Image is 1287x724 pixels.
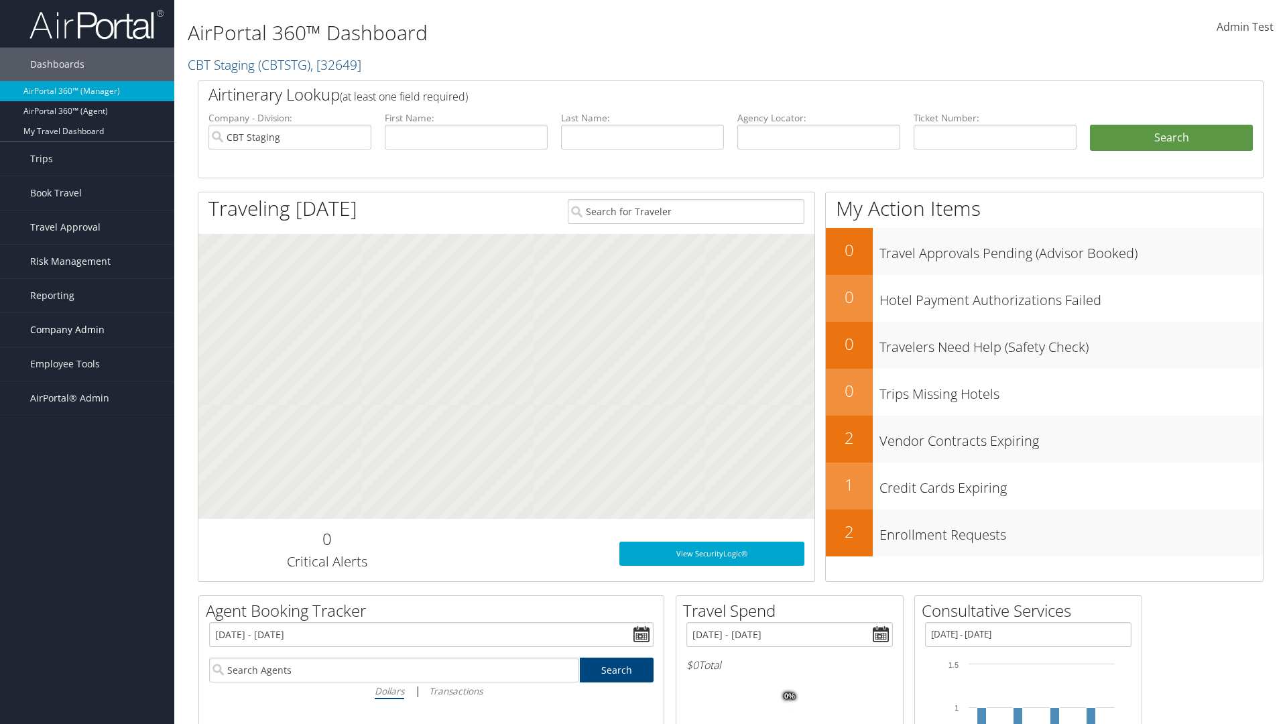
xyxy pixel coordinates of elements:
input: Search for Traveler [568,199,804,224]
label: Company - Division: [208,111,371,125]
h2: Agent Booking Tracker [206,599,664,622]
tspan: 1.5 [948,661,959,669]
span: Trips [30,142,53,176]
span: Company Admin [30,313,105,347]
a: 0Hotel Payment Authorizations Failed [826,275,1263,322]
img: airportal-logo.png [29,9,164,40]
a: 0Travelers Need Help (Safety Check) [826,322,1263,369]
h3: Travelers Need Help (Safety Check) [879,331,1263,357]
h6: Total [686,658,893,672]
span: Admin Test [1217,19,1274,34]
h1: Traveling [DATE] [208,194,357,223]
label: Last Name: [561,111,724,125]
button: Search [1090,125,1253,152]
h2: 0 [208,528,445,550]
h3: Travel Approvals Pending (Advisor Booked) [879,237,1263,263]
label: Ticket Number: [914,111,1077,125]
h3: Credit Cards Expiring [879,472,1263,497]
h1: AirPortal 360™ Dashboard [188,19,912,47]
div: | [209,682,654,699]
h2: 0 [826,239,873,261]
a: Admin Test [1217,7,1274,48]
label: First Name: [385,111,548,125]
h3: Vendor Contracts Expiring [879,425,1263,450]
tspan: 1 [955,704,959,712]
i: Transactions [429,684,483,697]
h2: Consultative Services [922,599,1142,622]
h1: My Action Items [826,194,1263,223]
label: Agency Locator: [737,111,900,125]
a: View SecurityLogic® [619,542,804,566]
span: Risk Management [30,245,111,278]
span: Book Travel [30,176,82,210]
a: CBT Staging [188,56,361,74]
h2: 2 [826,520,873,543]
h2: 0 [826,379,873,402]
a: 2Vendor Contracts Expiring [826,416,1263,463]
i: Dollars [375,684,404,697]
h3: Enrollment Requests [879,519,1263,544]
a: 1Credit Cards Expiring [826,463,1263,509]
span: AirPortal® Admin [30,381,109,415]
h2: Airtinerary Lookup [208,83,1164,106]
span: Dashboards [30,48,84,81]
h3: Critical Alerts [208,552,445,571]
a: Search [580,658,654,682]
span: Travel Approval [30,210,101,244]
a: 0Travel Approvals Pending (Advisor Booked) [826,228,1263,275]
h3: Hotel Payment Authorizations Failed [879,284,1263,310]
span: (at least one field required) [340,89,468,104]
span: $0 [686,658,698,672]
tspan: 0% [784,692,795,701]
span: , [ 32649 ] [310,56,361,74]
h2: 1 [826,473,873,496]
span: Employee Tools [30,347,100,381]
h3: Trips Missing Hotels [879,378,1263,404]
h2: Travel Spend [683,599,903,622]
h2: 0 [826,286,873,308]
input: Search Agents [209,658,579,682]
span: Reporting [30,279,74,312]
a: 0Trips Missing Hotels [826,369,1263,416]
span: ( CBTSTG ) [258,56,310,74]
a: 2Enrollment Requests [826,509,1263,556]
h2: 0 [826,333,873,355]
h2: 2 [826,426,873,449]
